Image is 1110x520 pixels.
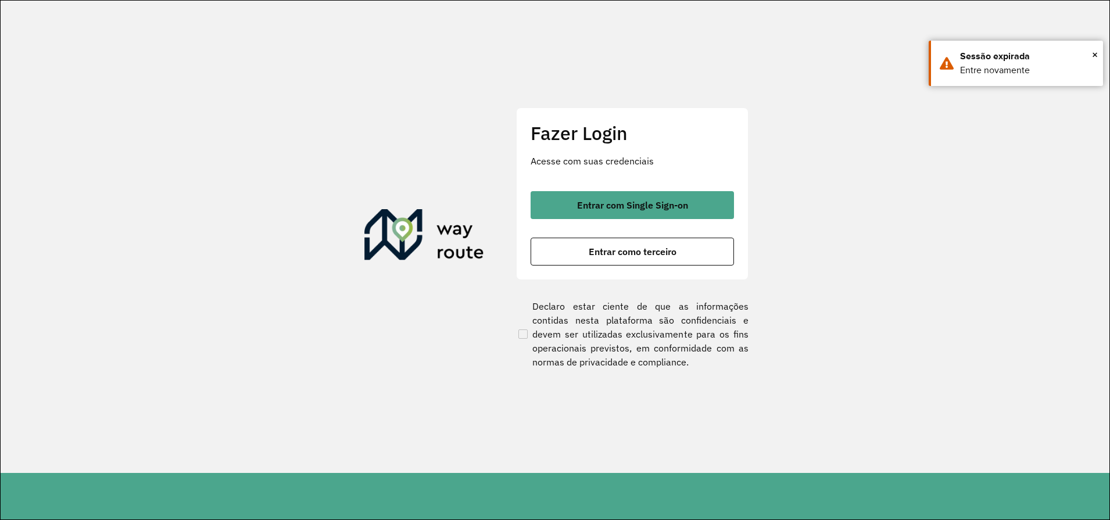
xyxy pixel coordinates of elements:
[531,122,734,144] h2: Fazer Login
[531,191,734,219] button: button
[531,154,734,168] p: Acesse com suas credenciais
[1092,46,1098,63] span: ×
[1092,46,1098,63] button: Close
[577,200,688,210] span: Entrar com Single Sign-on
[531,238,734,266] button: button
[960,49,1094,63] div: Sessão expirada
[516,299,749,369] label: Declaro estar ciente de que as informações contidas nesta plataforma são confidenciais e devem se...
[960,63,1094,77] div: Entre novamente
[589,247,676,256] span: Entrar como terceiro
[364,209,484,265] img: Roteirizador AmbevTech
